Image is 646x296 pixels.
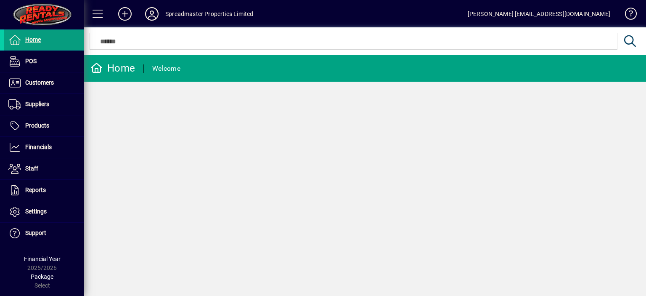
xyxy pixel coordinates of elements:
a: Products [4,115,84,136]
button: Add [111,6,138,21]
span: Products [25,122,49,129]
span: Support [25,229,46,236]
span: Settings [25,208,47,215]
a: Customers [4,72,84,93]
a: Settings [4,201,84,222]
span: Financials [25,144,52,150]
a: Staff [4,158,84,179]
a: Support [4,223,84,244]
span: POS [25,58,37,64]
div: Spreadmaster Properties Limited [165,7,253,21]
span: Home [25,36,41,43]
div: [PERSON_NAME] [EMAIL_ADDRESS][DOMAIN_NAME] [468,7,610,21]
a: Knowledge Base [619,2,635,29]
a: Suppliers [4,94,84,115]
span: Financial Year [24,256,61,262]
div: Home [90,61,135,75]
a: POS [4,51,84,72]
span: Customers [25,79,54,86]
a: Reports [4,180,84,201]
span: Package [31,273,53,280]
a: Financials [4,137,84,158]
span: Reports [25,187,46,193]
span: Staff [25,165,38,172]
div: Welcome [152,62,180,75]
span: Suppliers [25,101,49,107]
button: Profile [138,6,165,21]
